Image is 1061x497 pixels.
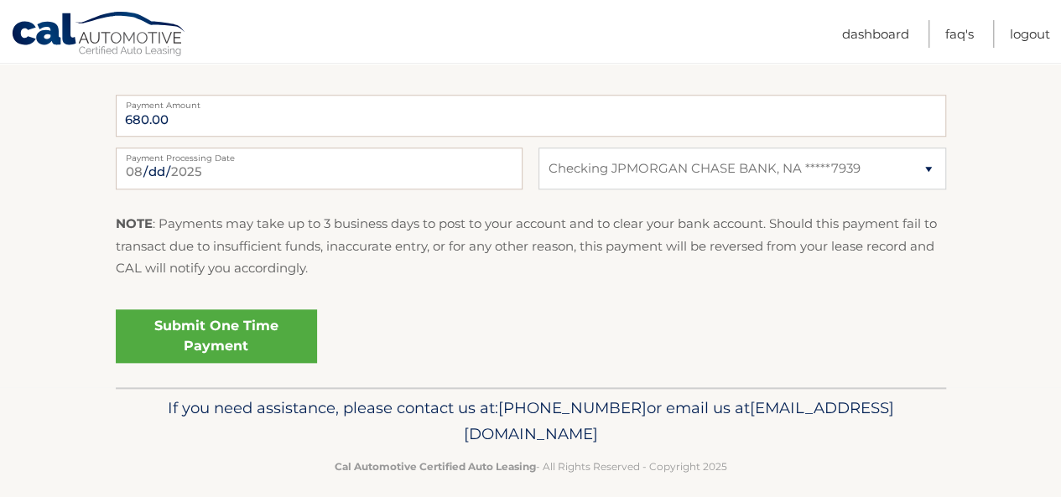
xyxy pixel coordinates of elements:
a: Dashboard [842,20,909,48]
input: Payment Date [116,148,523,189]
span: [PHONE_NUMBER] [498,398,647,417]
a: Logout [1010,20,1050,48]
input: Payment Amount [116,95,946,137]
label: Payment Amount [116,95,946,108]
p: - All Rights Reserved - Copyright 2025 [127,458,935,475]
a: Cal Automotive [11,11,187,60]
strong: Cal Automotive Certified Auto Leasing [335,460,536,473]
label: Payment Processing Date [116,148,523,161]
p: : Payments may take up to 3 business days to post to your account and to clear your bank account.... [116,213,946,279]
p: If you need assistance, please contact us at: or email us at [127,395,935,448]
a: FAQ's [945,20,974,48]
strong: NOTE [116,215,153,231]
a: Submit One Time Payment [116,309,317,363]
